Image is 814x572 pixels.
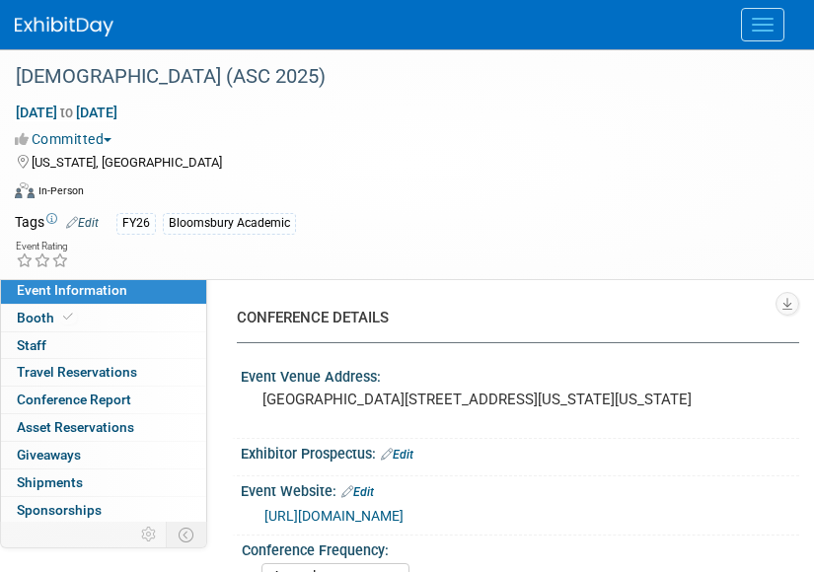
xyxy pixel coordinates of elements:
[15,182,35,198] img: Format-Inperson.png
[15,104,118,121] span: [DATE] [DATE]
[15,17,113,36] img: ExhibitDay
[241,439,799,465] div: Exhibitor Prospectus:
[1,414,206,441] a: Asset Reservations
[1,305,206,331] a: Booth
[37,183,84,198] div: In-Person
[17,419,134,435] span: Asset Reservations
[15,179,789,209] div: Event Format
[264,508,404,524] a: [URL][DOMAIN_NAME]
[1,442,206,468] a: Giveaways
[57,105,76,120] span: to
[1,469,206,496] a: Shipments
[1,387,206,413] a: Conference Report
[17,337,46,353] span: Staff
[9,59,775,95] div: [DEMOGRAPHIC_DATA] (ASC 2025)
[116,213,156,234] div: FY26
[163,213,296,234] div: Bloomsbury Academic
[15,212,99,235] td: Tags
[15,129,119,149] button: Committed
[241,362,799,387] div: Event Venue Address:
[241,476,799,502] div: Event Website:
[17,502,102,518] span: Sponsorships
[741,8,784,41] button: Menu
[1,497,206,524] a: Sponsorships
[1,359,206,386] a: Travel Reservations
[16,242,69,251] div: Event Rating
[132,522,167,547] td: Personalize Event Tab Strip
[167,522,207,547] td: Toggle Event Tabs
[17,447,81,463] span: Giveaways
[341,485,374,499] a: Edit
[66,216,99,230] a: Edit
[32,155,222,170] span: [US_STATE], [GEOGRAPHIC_DATA]
[1,332,206,359] a: Staff
[63,312,73,322] i: Booth reservation complete
[17,364,137,380] span: Travel Reservations
[17,474,83,490] span: Shipments
[237,308,784,328] div: CONFERENCE DETAILS
[17,310,77,325] span: Booth
[1,277,206,304] a: Event Information
[242,536,790,560] div: Conference Frequency:
[262,391,777,408] pre: [GEOGRAPHIC_DATA][STREET_ADDRESS][US_STATE][US_STATE]
[381,448,413,462] a: Edit
[17,282,127,298] span: Event Information
[17,392,131,407] span: Conference Report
